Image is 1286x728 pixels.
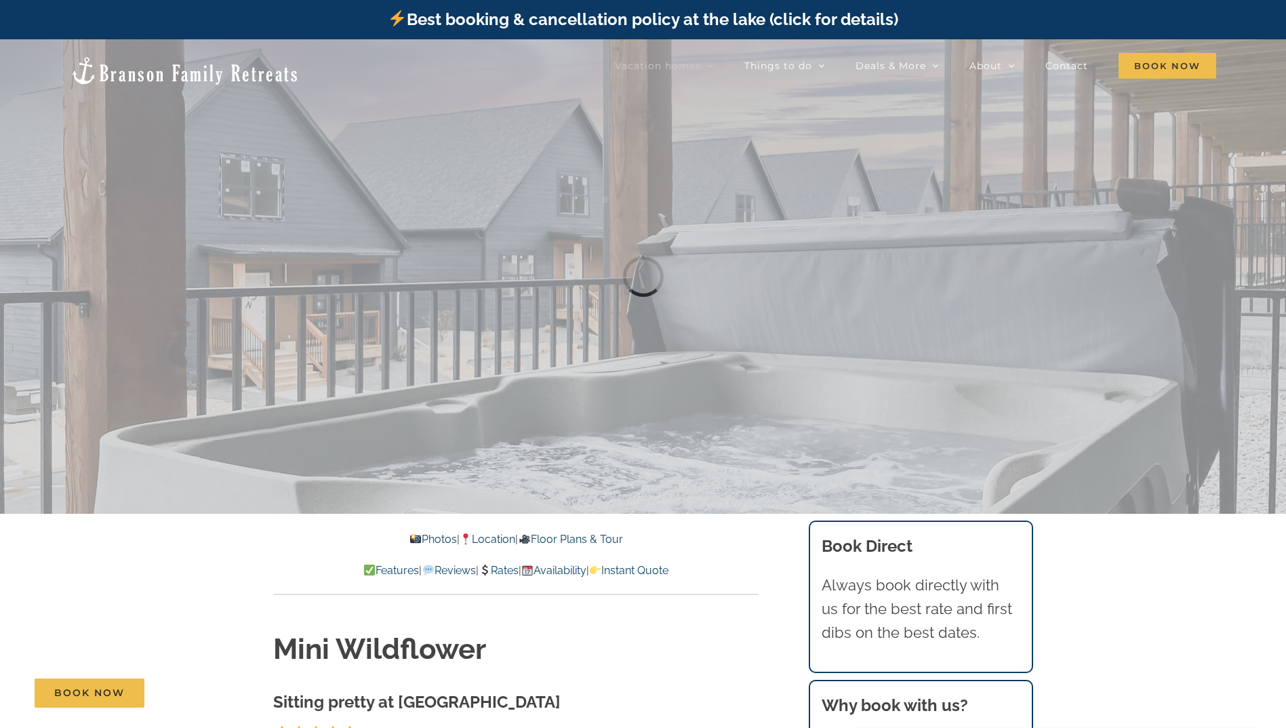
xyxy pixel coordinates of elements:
h1: Mini Wildflower [273,630,759,670]
a: About [969,52,1015,79]
img: 💲 [479,565,490,575]
a: Vacation homes [615,52,714,79]
a: Contact [1045,52,1088,79]
p: | | | | [273,562,759,580]
a: Availability [521,564,586,577]
img: 📍 [460,533,471,544]
span: Vacation homes [615,61,701,70]
a: Features [363,564,419,577]
img: 🎥 [519,533,530,544]
img: Branson Family Retreats Logo [70,56,300,86]
span: Contact [1045,61,1088,70]
b: Book Direct [822,536,912,556]
a: Reviews [422,564,475,577]
img: ✅ [364,565,375,575]
img: 📆 [522,565,533,575]
img: 👉 [590,565,601,575]
a: Best booking & cancellation policy at the lake (click for details) [388,9,898,29]
a: Rates [479,564,519,577]
p: Always book directly with us for the best rate and first dibs on the best dates. [822,573,1020,645]
span: Book Now [54,687,125,699]
a: Floor Plans & Tour [518,533,622,546]
a: Photos [409,533,457,546]
img: ⚡️ [389,10,405,26]
a: Deals & More [856,52,939,79]
a: Instant Quote [589,564,668,577]
nav: Main Menu [615,52,1216,79]
p: | | [273,531,759,548]
span: Book Now [1119,53,1216,79]
span: About [969,61,1002,70]
a: Book Now [35,679,144,708]
a: Things to do [744,52,825,79]
a: Location [460,533,515,546]
img: 📸 [410,533,421,544]
span: Things to do [744,61,812,70]
img: 💬 [423,565,434,575]
span: Deals & More [856,61,926,70]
